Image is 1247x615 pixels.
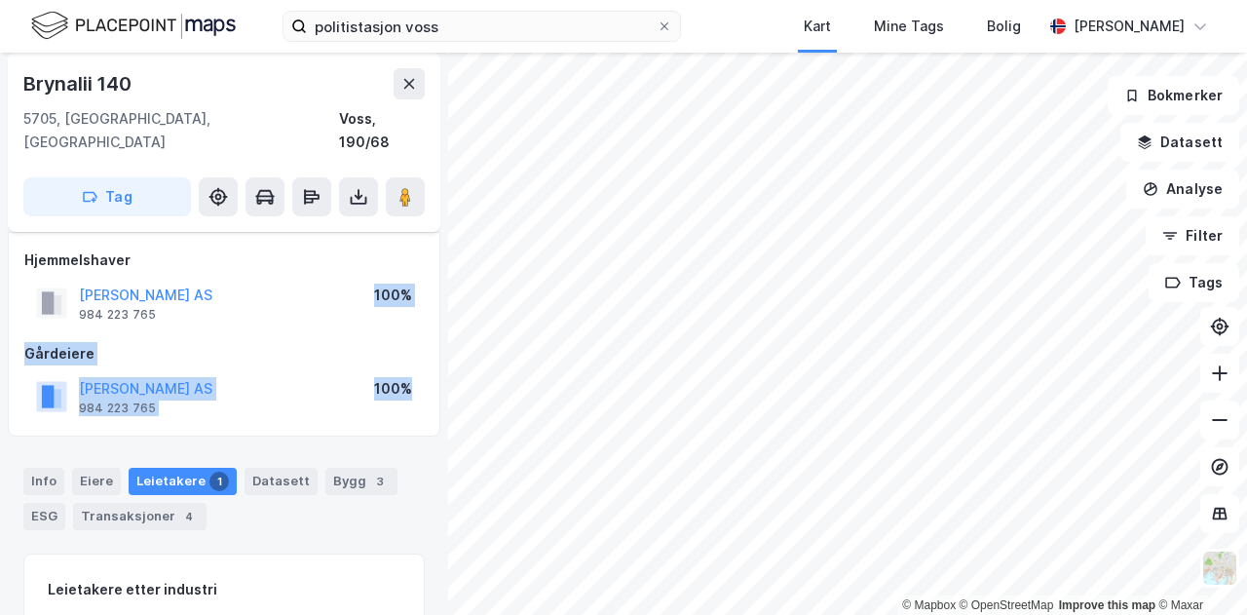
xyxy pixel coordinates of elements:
div: Eiere [72,468,121,495]
div: Bygg [325,468,397,495]
div: Hjemmelshaver [24,249,424,272]
div: 4 [179,507,199,526]
div: 100% [374,377,412,401]
div: Kart [804,15,831,38]
button: Filter [1146,216,1239,255]
div: Leietakere [129,468,237,495]
button: Analyse [1126,170,1239,209]
div: Mine Tags [874,15,944,38]
button: Tags [1149,263,1239,302]
div: Leietakere etter industri [48,578,400,601]
div: 1 [209,472,229,491]
a: Improve this map [1059,598,1155,612]
input: Søk på adresse, matrikkel, gårdeiere, leietakere eller personer [307,12,657,41]
div: 984 223 765 [79,307,156,323]
div: Kontrollprogram for chat [1150,521,1247,615]
div: 3 [370,472,390,491]
div: 5705, [GEOGRAPHIC_DATA], [GEOGRAPHIC_DATA] [23,107,339,154]
a: Mapbox [902,598,956,612]
div: Transaksjoner [73,503,207,530]
div: Info [23,468,64,495]
div: [PERSON_NAME] [1074,15,1185,38]
div: Gårdeiere [24,342,424,365]
div: ESG [23,503,65,530]
button: Bokmerker [1108,76,1239,115]
img: logo.f888ab2527a4732fd821a326f86c7f29.svg [31,9,236,43]
div: Voss, 190/68 [339,107,425,154]
iframe: Chat Widget [1150,521,1247,615]
button: Tag [23,177,191,216]
div: Bolig [987,15,1021,38]
div: 100% [374,284,412,307]
div: 984 223 765 [79,401,156,416]
div: Brynalii 140 [23,68,135,99]
a: OpenStreetMap [960,598,1054,612]
button: Datasett [1120,123,1239,162]
div: Datasett [245,468,318,495]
